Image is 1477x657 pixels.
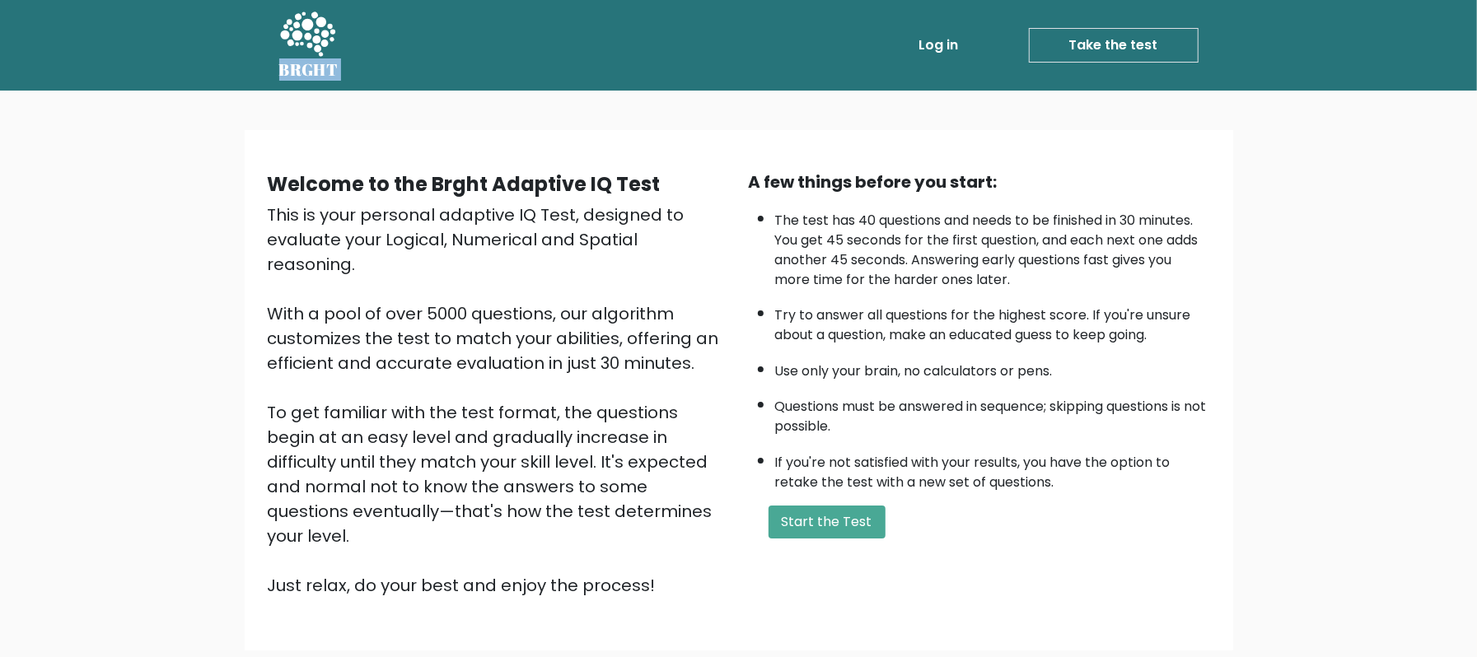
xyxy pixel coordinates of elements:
[279,60,339,80] h5: BRGHT
[268,170,661,198] b: Welcome to the Brght Adaptive IQ Test
[749,170,1210,194] div: A few things before you start:
[775,353,1210,381] li: Use only your brain, no calculators or pens.
[775,203,1210,290] li: The test has 40 questions and needs to be finished in 30 minutes. You get 45 seconds for the firs...
[769,506,886,538] button: Start the Test
[775,445,1210,492] li: If you're not satisfied with your results, you have the option to retake the test with a new set ...
[913,29,965,62] a: Log in
[1029,28,1199,63] a: Take the test
[279,7,339,84] a: BRGHT
[268,203,729,598] div: This is your personal adaptive IQ Test, designed to evaluate your Logical, Numerical and Spatial ...
[775,389,1210,436] li: Questions must be answered in sequence; skipping questions is not possible.
[775,297,1210,345] li: Try to answer all questions for the highest score. If you're unsure about a question, make an edu...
